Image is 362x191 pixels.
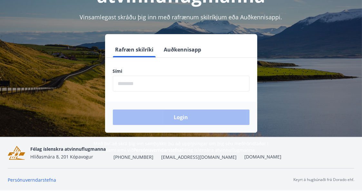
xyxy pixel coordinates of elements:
a: [DOMAIN_NAME] [244,154,281,160]
span: [PHONE_NUMBER] [113,154,153,160]
a: Persónuverndarstefna [8,177,56,183]
span: Félag íslenskra atvinnuflugmanna [30,146,106,152]
button: Auðkennisapp [161,42,204,57]
span: [EMAIL_ADDRESS][DOMAIN_NAME] [161,154,237,160]
img: FGYwLRsDkrbKU9IF3wjeuKl1ApL8nCcSRU6gK6qq.png [8,146,25,160]
label: Sími [113,68,249,74]
p: Keyrt á hugbúnaði frá Dorado ehf. [293,177,354,183]
span: Hlíðasmára 8, 201 Kópavogur [30,154,93,160]
button: Rafræn skilríki [113,42,156,57]
span: Með því að skrá þig inn samþykkir þú að upplýsingar um þig séu meðhöndlaðar í samræmi við Félag í... [93,140,269,153]
span: Vinsamlegast skráðu þig inn með rafrænum skilríkjum eða Auðkennisappi. [80,13,282,21]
